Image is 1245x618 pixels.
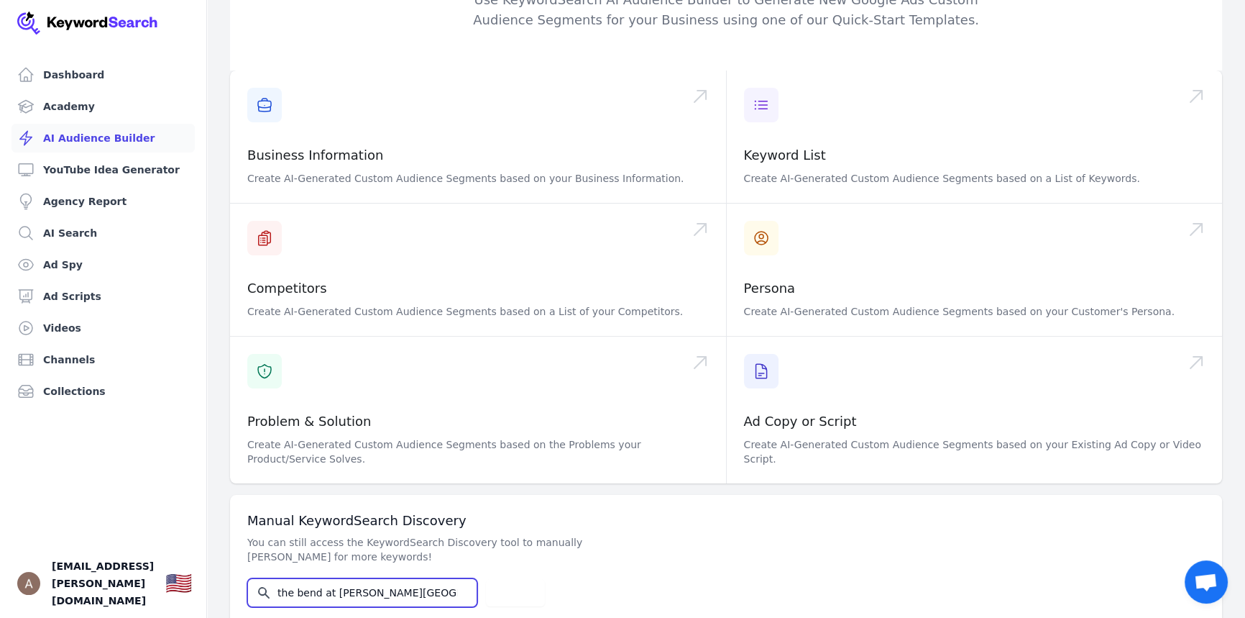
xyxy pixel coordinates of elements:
a: Videos [12,314,195,342]
input: Search for a keyword [248,579,477,606]
a: Channels [12,345,195,374]
img: Your Company [17,12,158,35]
a: Ad Spy [12,250,195,279]
button: Search [486,579,545,606]
a: Problem & Solution [247,414,371,429]
a: Persona [744,281,796,296]
a: AI Search [12,219,195,247]
a: Ad Scripts [12,282,195,311]
img: Alexa [17,572,40,595]
a: Academy [12,92,195,121]
h3: Manual KeywordSearch Discovery [247,512,1205,530]
button: 🇺🇸 [165,569,192,598]
p: You can still access the KeywordSearch Discovery tool to manually [PERSON_NAME] for more keywords! [247,535,661,564]
a: Open chat [1185,560,1228,604]
a: Collections [12,377,195,406]
a: Business Information [247,147,383,163]
a: YouTube Idea Generator [12,155,195,184]
span: [EMAIL_ADDRESS][PERSON_NAME][DOMAIN_NAME] [52,558,154,609]
div: 🇺🇸 [165,571,192,596]
a: Agency Report [12,187,195,216]
a: Dashboard [12,60,195,89]
button: Open user button [17,572,40,595]
a: Keyword List [744,147,826,163]
a: Ad Copy or Script [744,414,857,429]
a: AI Audience Builder [12,124,195,153]
a: Competitors [247,281,327,296]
